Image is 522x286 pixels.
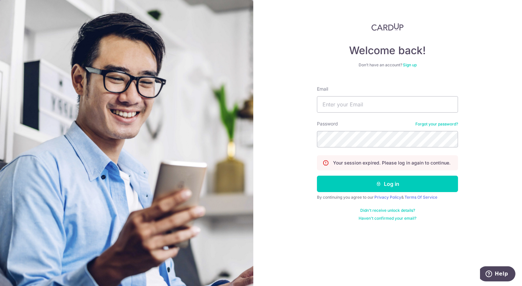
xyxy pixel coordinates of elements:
a: Forgot your password? [415,121,458,127]
input: Enter your Email [317,96,458,113]
label: Password [317,121,338,127]
a: Haven't confirmed your email? [359,216,416,221]
a: Privacy Policy [374,195,401,200]
h4: Welcome back! [317,44,458,57]
button: Log in [317,176,458,192]
label: Email [317,86,328,92]
iframe: Opens a widget where you can find more information [480,266,515,283]
div: Don’t have an account? [317,62,458,68]
a: Sign up [403,62,417,67]
p: Your session expired. Please log in again to continue. [333,160,450,166]
a: Didn't receive unlock details? [360,208,415,213]
a: Terms Of Service [405,195,437,200]
img: CardUp Logo [371,23,404,31]
div: By continuing you agree to our & [317,195,458,200]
